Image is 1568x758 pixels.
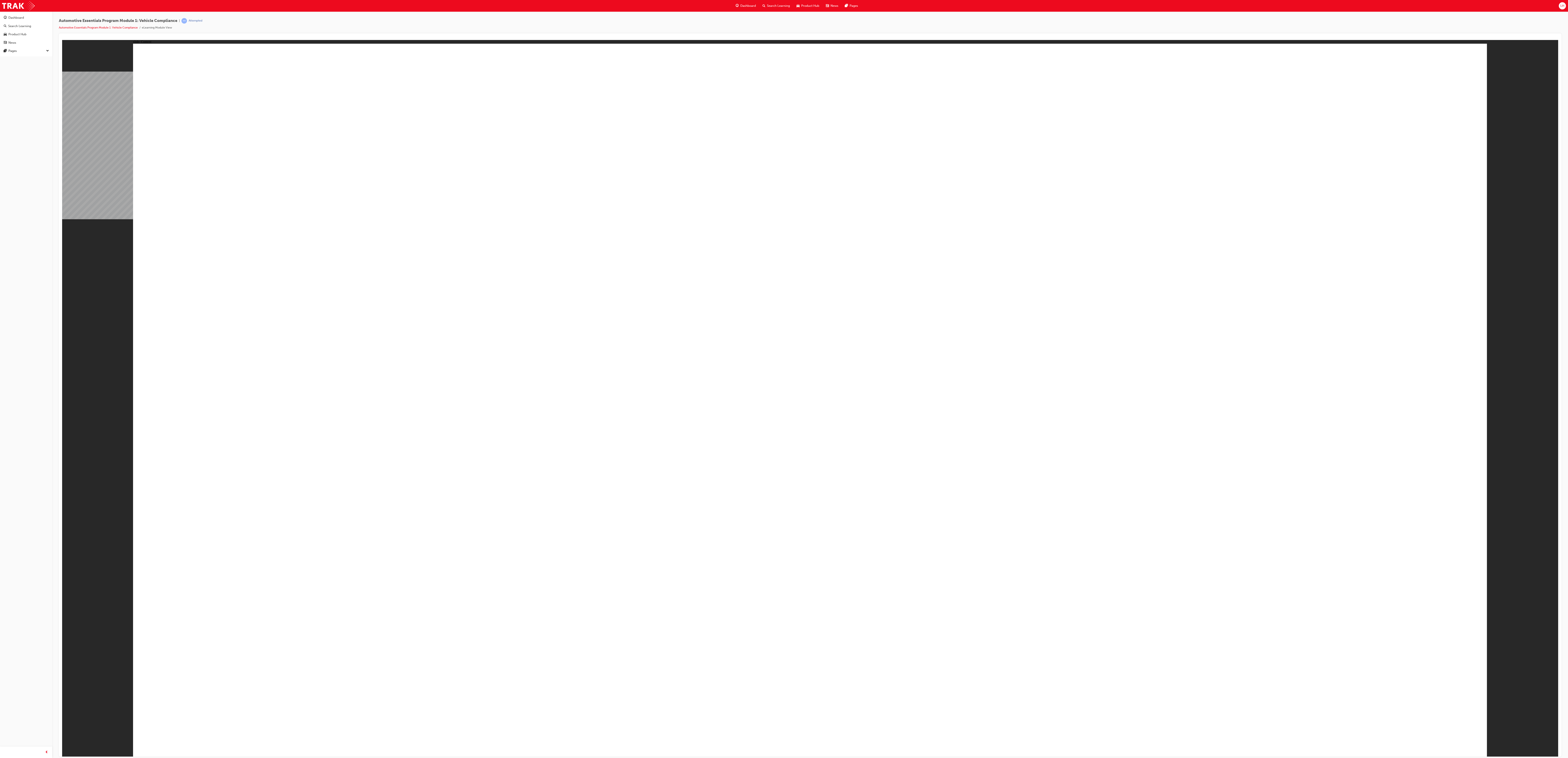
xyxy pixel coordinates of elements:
div: Dashboard [8,15,24,20]
span: news-icon [4,41,7,45]
span: search-icon [4,24,7,28]
span: Dashboard [740,3,756,8]
span: guage-icon [4,16,7,20]
a: search-iconSearch Learning [759,2,793,10]
a: pages-iconPages [842,2,861,10]
a: car-iconProduct Hub [793,2,823,10]
a: guage-iconDashboard [732,2,759,10]
a: news-iconNews [823,2,842,10]
span: news-icon [826,3,829,8]
span: learningRecordVerb_ATTEMPT-icon [181,18,187,24]
button: Pages [2,47,51,55]
span: Automotive Essentials Program Module 1: Vehicle Compliance [59,18,177,23]
span: Product Hub [801,3,819,8]
a: News [2,39,51,47]
a: Automotive Essentials Program Module 1: Vehicle Compliance [59,26,138,29]
span: search-icon [762,3,765,8]
span: pages-icon [845,3,848,8]
span: Pages [850,3,858,8]
div: News [8,40,16,45]
span: car-icon [4,33,7,36]
a: Search Learning [2,22,51,30]
a: Product Hub [2,31,51,38]
button: DashboardSearch LearningProduct HubNews [2,13,51,47]
span: pages-icon [4,49,7,53]
span: Search Learning [767,3,790,8]
div: Pages [8,49,17,53]
div: Attempted [189,19,202,23]
span: LH [1560,3,1564,8]
a: Dashboard [2,14,51,22]
button: LH [1559,2,1566,9]
span: guage-icon [736,3,739,8]
span: | [179,18,180,23]
li: eLearning Module View [142,25,172,30]
div: Search Learning [8,24,31,29]
span: News [831,3,838,8]
span: car-icon [797,3,800,8]
img: Trak [2,1,35,10]
div: Product Hub [8,32,26,37]
span: down-icon [46,48,49,54]
span: prev-icon [45,750,48,755]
